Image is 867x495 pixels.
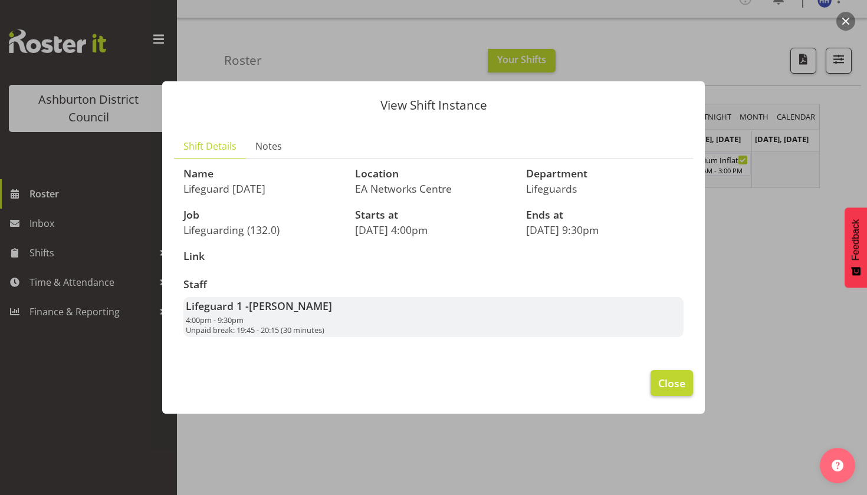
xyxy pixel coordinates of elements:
h3: Name [183,168,341,180]
p: Lifeguards [526,182,684,195]
p: Unpaid break: 19:45 - 20:15 (30 minutes) [186,325,681,335]
img: help-xxl-2.png [832,460,843,471]
span: 4:00pm - 9:30pm [186,315,244,325]
p: [DATE] 9:30pm [526,223,684,236]
h3: Link [183,250,341,262]
span: Feedback [850,219,861,260]
h3: Starts at [355,209,513,221]
span: Notes [255,139,282,153]
p: EA Networks Centre [355,182,513,195]
h3: Ends at [526,209,684,221]
p: [DATE] 4:00pm [355,223,513,236]
button: Close [651,370,693,396]
h3: Staff [183,279,684,291]
span: Shift Details [183,139,237,153]
strong: Lifeguard 1 - [186,299,332,313]
h3: Job [183,209,341,221]
p: View Shift Instance [174,99,693,111]
p: Lifeguarding (132.0) [183,223,341,236]
span: [PERSON_NAME] [249,299,332,313]
p: Lifeguard [DATE] [183,182,341,195]
h3: Location [355,168,513,180]
h3: Department [526,168,684,180]
span: Close [658,375,685,391]
button: Feedback - Show survey [845,207,867,288]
